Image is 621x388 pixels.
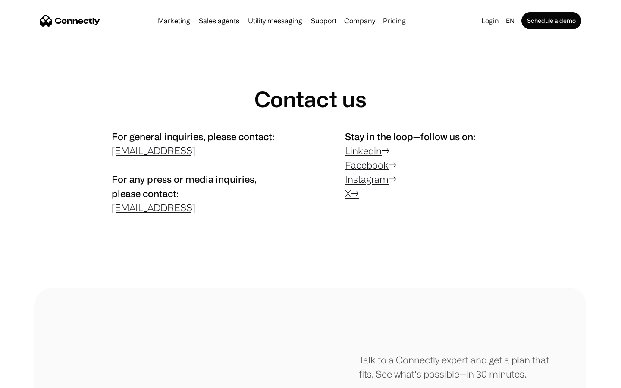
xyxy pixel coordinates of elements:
span: For any press or media inquiries, please contact: [112,174,257,199]
a: Pricing [379,17,409,24]
a: Marketing [154,17,194,24]
span: Stay in the loop—follow us on: [345,131,475,142]
div: en [506,15,514,27]
a: X [345,188,351,199]
a: [EMAIL_ADDRESS] [112,202,195,213]
ul: Language list [17,373,52,385]
a: Sales agents [195,17,243,24]
p: → → → [345,129,509,200]
a: [EMAIL_ADDRESS] [112,145,195,156]
h1: Contact us [254,86,367,112]
a: Instagram [345,174,389,185]
a: → [351,188,359,199]
a: Support [307,17,340,24]
a: Linkedin [345,145,382,156]
a: Facebook [345,160,389,170]
a: Login [478,15,502,27]
div: Talk to a Connectly expert and get a plan that fits. See what’s possible—in 30 minutes. [359,353,552,381]
aside: Language selected: English [9,372,52,385]
span: For general inquiries, please contact: [112,131,274,142]
div: Company [344,15,375,27]
a: Utility messaging [245,17,306,24]
a: Schedule a demo [521,12,581,29]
